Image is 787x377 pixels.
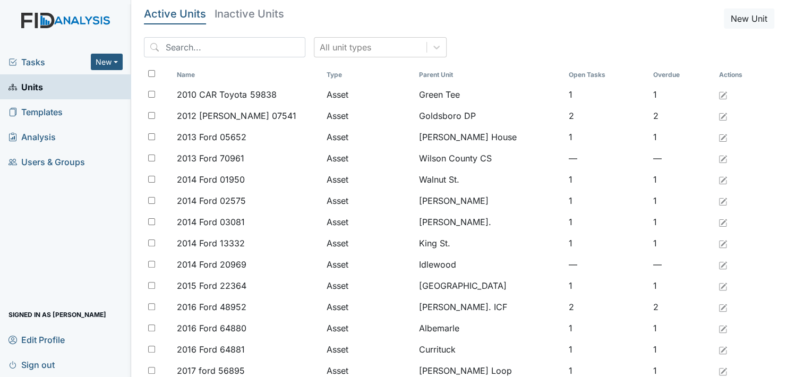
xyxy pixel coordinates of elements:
[718,343,727,356] a: Edit
[415,126,564,148] td: [PERSON_NAME] House
[177,88,276,101] span: 2010 CAR Toyota 59838
[322,169,415,190] td: Asset
[8,331,65,348] span: Edit Profile
[415,105,564,126] td: Goldsboro DP
[564,254,648,275] td: —
[649,339,715,360] td: 1
[649,190,715,211] td: 1
[322,254,415,275] td: Asset
[649,126,715,148] td: 1
[649,233,715,254] td: 1
[215,8,284,19] h5: Inactive Units
[415,148,564,169] td: Wilson County CS
[718,364,727,377] a: Edit
[322,211,415,233] td: Asset
[415,233,564,254] td: King St.
[564,296,648,318] td: 2
[322,233,415,254] td: Asset
[177,343,245,356] span: 2016 Ford 64881
[322,105,415,126] td: Asset
[415,339,564,360] td: Currituck
[649,105,715,126] td: 2
[322,66,415,84] th: Toggle SortBy
[564,233,648,254] td: 1
[718,194,727,207] a: Edit
[177,216,245,228] span: 2014 Ford 03081
[718,279,727,292] a: Edit
[564,84,648,105] td: 1
[564,190,648,211] td: 1
[177,279,246,292] span: 2015 Ford 22364
[564,339,648,360] td: 1
[177,364,245,377] span: 2017 ford 56895
[718,301,727,313] a: Edit
[144,37,305,57] input: Search...
[177,322,246,335] span: 2016 Ford 64880
[649,254,715,275] td: —
[8,153,85,170] span: Users & Groups
[415,296,564,318] td: [PERSON_NAME]. ICF
[718,173,727,186] a: Edit
[8,79,43,95] span: Units
[148,70,155,77] input: Toggle All Rows Selected
[564,275,648,296] td: 1
[718,237,727,250] a: Edit
[322,84,415,105] td: Asset
[718,216,727,228] a: Edit
[649,211,715,233] td: 1
[564,318,648,339] td: 1
[177,152,244,165] span: 2013 Ford 70961
[718,322,727,335] a: Edit
[8,356,55,373] span: Sign out
[724,8,774,29] button: New Unit
[177,237,245,250] span: 2014 Ford 13332
[649,84,715,105] td: 1
[714,66,767,84] th: Actions
[564,105,648,126] td: 2
[144,8,206,19] h5: Active Units
[718,88,727,101] a: Edit
[415,318,564,339] td: Albemarle
[8,56,91,68] a: Tasks
[322,190,415,211] td: Asset
[718,152,727,165] a: Edit
[177,301,246,313] span: 2016 Ford 48952
[415,84,564,105] td: Green Tee
[415,254,564,275] td: Idlewood
[322,148,415,169] td: Asset
[8,104,63,120] span: Templates
[649,169,715,190] td: 1
[177,131,246,143] span: 2013 Ford 05652
[415,169,564,190] td: Walnut St.
[322,339,415,360] td: Asset
[320,41,371,54] div: All unit types
[322,296,415,318] td: Asset
[8,128,56,145] span: Analysis
[415,275,564,296] td: [GEOGRAPHIC_DATA]
[649,148,715,169] td: —
[649,275,715,296] td: 1
[322,318,415,339] td: Asset
[718,258,727,271] a: Edit
[415,190,564,211] td: [PERSON_NAME]
[8,306,106,323] span: Signed in as [PERSON_NAME]
[322,275,415,296] td: Asset
[649,296,715,318] td: 2
[564,169,648,190] td: 1
[173,66,322,84] th: Toggle SortBy
[322,126,415,148] td: Asset
[649,66,715,84] th: Toggle SortBy
[718,131,727,143] a: Edit
[564,211,648,233] td: 1
[564,66,648,84] th: Toggle SortBy
[177,194,246,207] span: 2014 Ford 02575
[649,318,715,339] td: 1
[415,66,564,84] th: Toggle SortBy
[91,54,123,70] button: New
[564,126,648,148] td: 1
[177,258,246,271] span: 2014 Ford 20969
[177,173,245,186] span: 2014 Ford 01950
[177,109,296,122] span: 2012 [PERSON_NAME] 07541
[564,148,648,169] td: —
